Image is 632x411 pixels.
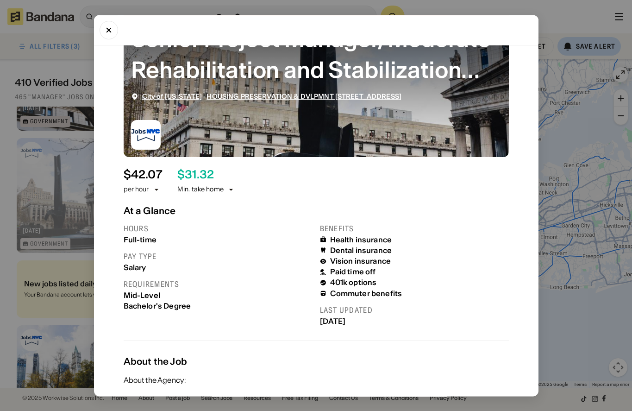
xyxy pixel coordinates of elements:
[124,356,509,367] div: About the Job
[177,185,235,195] div: Min. take home
[124,252,313,261] div: Pay type
[124,279,313,289] div: Requirements
[142,93,202,101] span: City of [US_STATE]
[124,263,313,272] div: Salary
[320,317,509,326] div: [DATE]
[124,205,509,216] div: At a Glance
[177,168,214,182] div: $ 31.32
[124,224,313,234] div: Hours
[330,278,377,287] div: 401k options
[131,23,501,85] div: Senior Project Manager, Moderate Rehabilitation and Stabilization Loan Programs - 36852
[206,93,401,101] span: HOUSING PRESERVATION & DVLPMNT [STREET_ADDRESS]
[330,289,402,298] div: Commuter benefits
[330,268,376,277] div: Paid time off
[124,235,313,244] div: Full-time
[320,305,509,315] div: Last updated
[142,93,402,101] div: ·
[330,235,392,244] div: Health insurance
[124,185,149,195] div: per hour
[330,257,391,266] div: Vision insurance
[124,291,313,300] div: Mid-Level
[100,20,118,39] button: Close
[124,168,163,182] div: $ 42.07
[124,302,313,310] div: Bachelor's Degree
[131,120,161,150] img: City of New York logo
[320,224,509,234] div: Benefits
[330,246,392,255] div: Dental insurance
